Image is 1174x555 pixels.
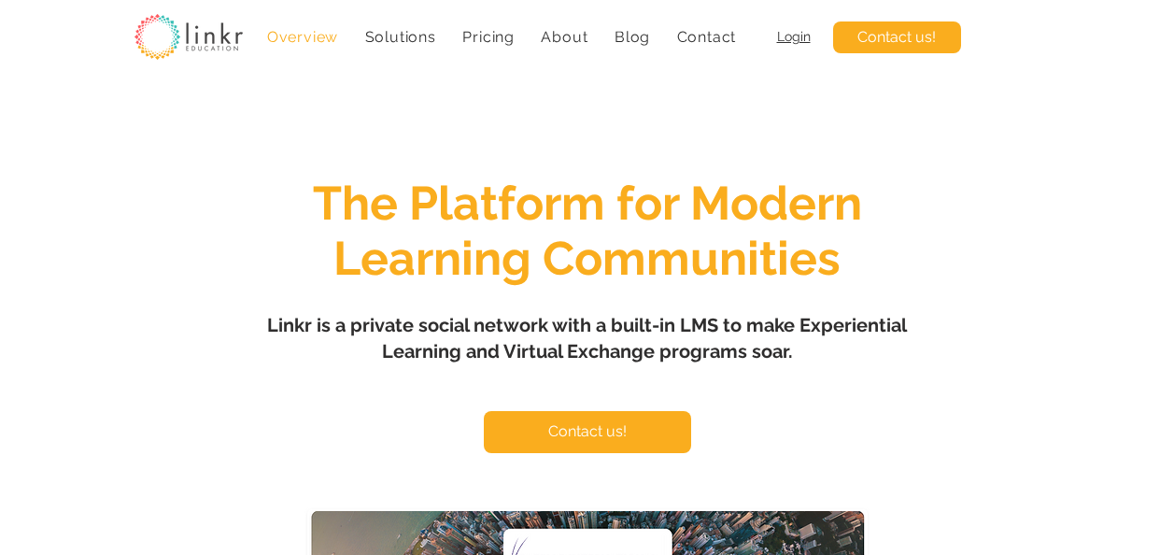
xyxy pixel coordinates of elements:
span: About [541,28,587,46]
span: Overview [267,28,338,46]
a: Overview [258,19,348,55]
img: linkr_logo_transparentbg.png [134,14,243,60]
a: Pricing [453,19,524,55]
a: Contact us! [833,21,961,53]
span: Contact [677,28,737,46]
div: Solutions [355,19,446,55]
span: Contact us! [548,421,627,442]
a: Login [777,29,811,44]
a: Contact us! [484,411,691,453]
span: Linkr is a private social network with a built-in LMS to make Experiential Learning and Virtual E... [267,314,907,363]
span: Blog [615,28,650,46]
div: About [531,19,598,55]
a: Blog [605,19,660,55]
nav: Site [258,19,746,55]
span: Solutions [365,28,436,46]
a: Contact [667,19,745,55]
span: Pricing [462,28,515,46]
span: The Platform for Modern Learning Communities [313,176,862,286]
span: Contact us! [857,27,936,48]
